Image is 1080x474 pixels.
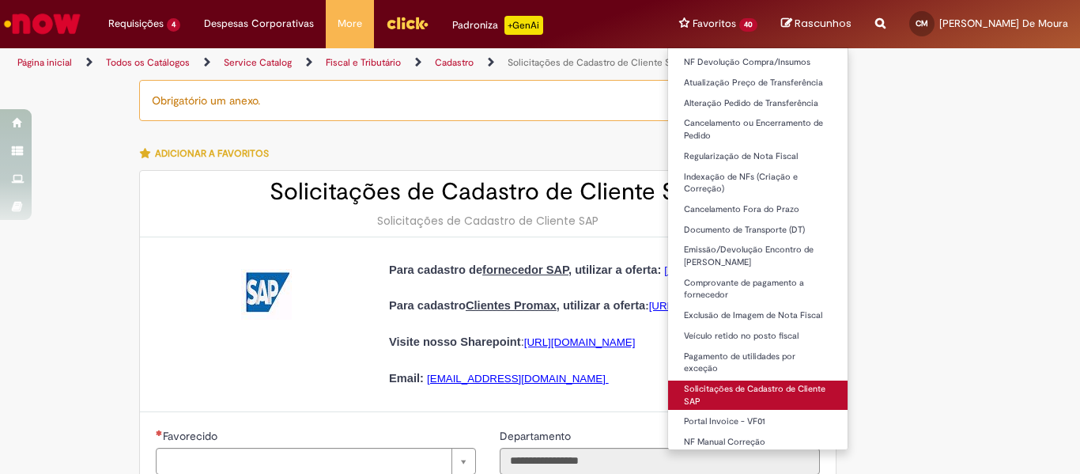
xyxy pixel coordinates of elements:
[916,18,928,28] span: CM
[668,275,848,304] a: Comprovante de pagamento a fornecedor
[668,348,848,377] a: Pagamento de utilidades por exceção
[482,264,568,276] u: fornecedor SAP
[645,300,648,312] span: :
[452,16,543,35] div: Padroniza
[139,80,836,121] div: Obrigatório um anexo.
[664,264,776,276] a: [URL][DOMAIN_NAME]
[386,11,429,35] img: click_logo_yellow_360x200.png
[156,213,820,229] div: Solicitações de Cadastro de Cliente SAP
[939,17,1068,30] span: [PERSON_NAME] De Moura
[668,74,848,92] a: Atualização Preço de Transferência
[155,147,269,160] span: Adicionar a Favoritos
[668,169,848,198] a: Indexação de NFs (Criação e Correção)
[649,300,761,312] a: [URL][DOMAIN_NAME]
[668,148,848,165] a: Regularização de Nota Fiscal
[739,18,757,32] span: 40
[668,328,848,345] a: Veículo retido no posto fiscal
[389,372,424,385] span: Email:
[668,434,848,451] a: NF Manual Correção
[668,241,848,271] a: Emissão/Devolução Encontro de [PERSON_NAME]
[389,264,661,276] span: Para cadastro de , utilizar a oferta:
[156,179,820,205] h2: Solicitações de Cadastro de Cliente SAP
[668,222,848,239] a: Documento de Transporte (DT)
[224,56,292,69] a: Service Catalog
[241,269,292,320] img: Solicitações de Cadastro de Cliente SAP
[668,115,848,144] a: Cancelamento ou Encerramento de Pedido
[326,56,401,69] a: Fiscal e Tributário
[668,201,848,218] a: Cancelamento Fora do Prazo
[668,413,848,430] a: Portal Invoice - VF01
[17,56,72,69] a: Página inicial
[2,8,83,40] img: ServiceNow
[500,428,574,444] label: Somente leitura - Departamento
[500,429,574,443] span: Somente leitura - Departamento
[435,56,474,69] a: Cadastro
[389,336,521,348] span: Visite nosso Sharepoint
[427,373,606,385] a: [EMAIL_ADDRESS][DOMAIN_NAME]
[139,137,278,170] button: Adicionar a Favoritos
[504,16,543,35] p: +GenAi
[389,299,645,312] span: Para cadastro , utilizar a oferta
[668,54,848,71] a: NF Devolução Compra/Insumos
[693,16,736,32] span: Favoritos
[106,56,190,69] a: Todos os Catálogos
[668,307,848,324] a: Exclusão de Imagem de Nota Fiscal
[338,16,362,32] span: More
[795,16,852,31] span: Rascunhos
[667,47,848,450] ul: Favoritos
[167,18,180,32] span: 4
[108,16,164,32] span: Requisições
[521,336,524,348] span: :
[12,48,708,78] ul: Trilhas de página
[163,429,221,443] span: Necessários - Favorecido
[466,299,557,312] u: Clientes Promax
[781,17,852,32] a: Rascunhos
[668,95,848,112] a: Alteração Pedido de Transferência
[668,381,848,410] a: Solicitações de Cadastro de Cliente SAP
[524,336,636,348] a: [URL][DOMAIN_NAME]
[508,56,682,69] a: Solicitações de Cadastro de Cliente SAP
[204,16,314,32] span: Despesas Corporativas
[156,430,163,436] span: Necessários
